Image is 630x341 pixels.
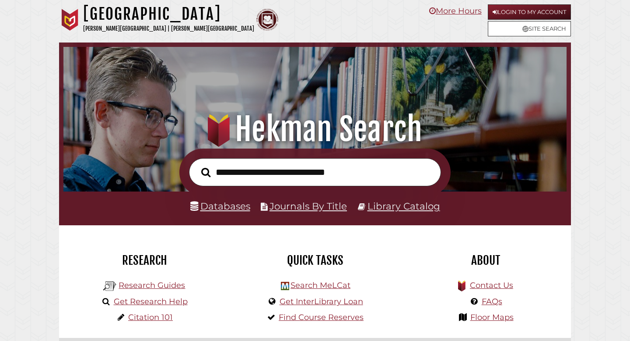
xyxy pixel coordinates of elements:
a: Find Course Reserves [279,313,364,322]
img: Calvin Theological Seminary [256,9,278,31]
a: Contact Us [470,281,513,290]
a: Site Search [488,21,571,36]
a: Citation 101 [128,313,173,322]
a: More Hours [429,6,482,16]
button: Search [197,165,215,180]
h2: Research [66,253,223,268]
a: Library Catalog [367,200,440,212]
a: Journals By Title [269,200,347,212]
a: Floor Maps [470,313,514,322]
a: Get Research Help [114,297,188,306]
h1: [GEOGRAPHIC_DATA] [83,4,254,24]
a: Search MeLCat [290,281,350,290]
img: Hekman Library Logo [103,280,116,293]
a: FAQs [482,297,502,306]
p: [PERSON_NAME][GEOGRAPHIC_DATA] | [PERSON_NAME][GEOGRAPHIC_DATA] [83,24,254,34]
h2: About [407,253,564,268]
h1: Hekman Search [73,110,557,149]
a: Databases [190,200,250,212]
a: Research Guides [119,281,185,290]
img: Calvin University [59,9,81,31]
a: Get InterLibrary Loan [280,297,363,306]
i: Search [201,167,210,177]
a: Login to My Account [488,4,571,20]
h2: Quick Tasks [236,253,394,268]
img: Hekman Library Logo [281,282,289,290]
